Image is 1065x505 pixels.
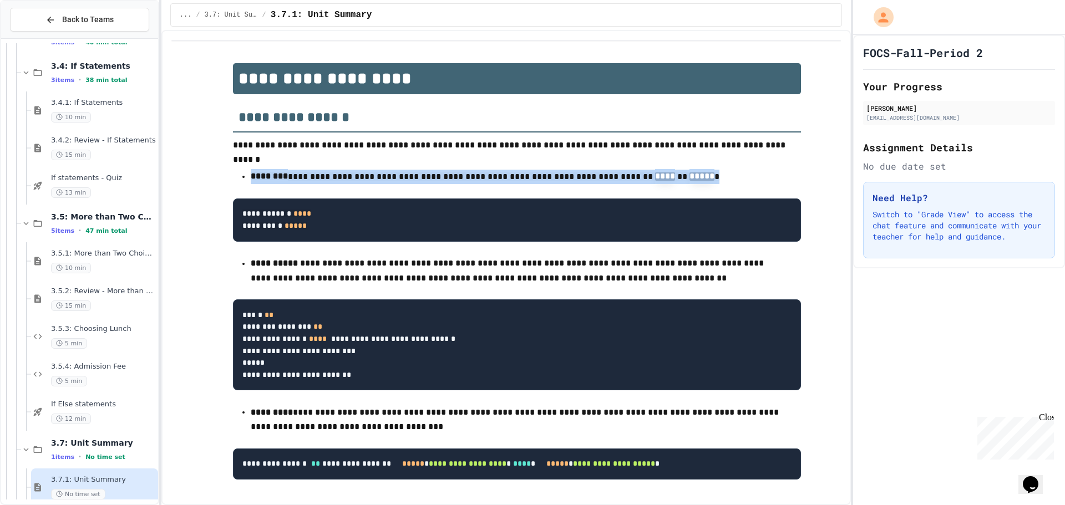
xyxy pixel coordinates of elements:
p: Switch to "Grade View" to access the chat feature and communicate with your teacher for help and ... [873,209,1046,242]
span: 12 min [51,414,91,424]
span: No time set [85,453,125,461]
span: 3 items [51,76,74,84]
span: • [79,226,81,235]
iframe: chat widget [1018,461,1054,494]
div: My Account [862,4,896,30]
span: 3.7.1: Unit Summary [271,8,372,22]
span: 3.4.2: Review - If Statements [51,136,156,145]
span: 15 min [51,300,91,311]
iframe: chat widget [973,412,1054,460]
span: 3.5.4: Admission Fee [51,362,156,371]
span: / [196,11,200,19]
span: If Else statements [51,400,156,409]
span: 3.7: Unit Summary [205,11,258,19]
h1: FOCS-Fall-Period 2 [863,45,983,60]
span: • [79,452,81,461]
h2: Assignment Details [863,140,1055,155]
span: Back to Teams [62,14,114,25]
span: 5 items [51,227,74,234]
span: 3.5.2: Review - More than Two Choices [51,287,156,296]
span: / [262,11,266,19]
div: [PERSON_NAME] [866,103,1052,113]
span: 13 min [51,187,91,198]
button: Back to Teams [10,8,149,32]
span: • [79,75,81,84]
span: 38 min total [85,76,127,84]
div: [EMAIL_ADDRESS][DOMAIN_NAME] [866,114,1052,122]
span: 3.7: Unit Summary [51,438,156,448]
h3: Need Help? [873,191,1046,205]
span: 10 min [51,112,91,123]
span: 10 min [51,263,91,273]
span: 3.5.1: More than Two Choices [51,249,156,258]
span: 3.5: More than Two Choices [51,212,156,222]
div: Chat with us now!Close [4,4,77,70]
span: 5 min [51,338,87,349]
h2: Your Progress [863,79,1055,94]
span: 47 min total [85,227,127,234]
span: If statements - Quiz [51,174,156,183]
span: 3.5.3: Choosing Lunch [51,324,156,334]
span: 1 items [51,453,74,461]
span: 3.7.1: Unit Summary [51,475,156,484]
span: No time set [51,489,105,499]
span: 3.4.1: If Statements [51,98,156,108]
span: 5 min [51,376,87,386]
div: No due date set [863,160,1055,173]
span: 15 min [51,150,91,160]
span: 3.4: If Statements [51,61,156,71]
span: ... [180,11,192,19]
